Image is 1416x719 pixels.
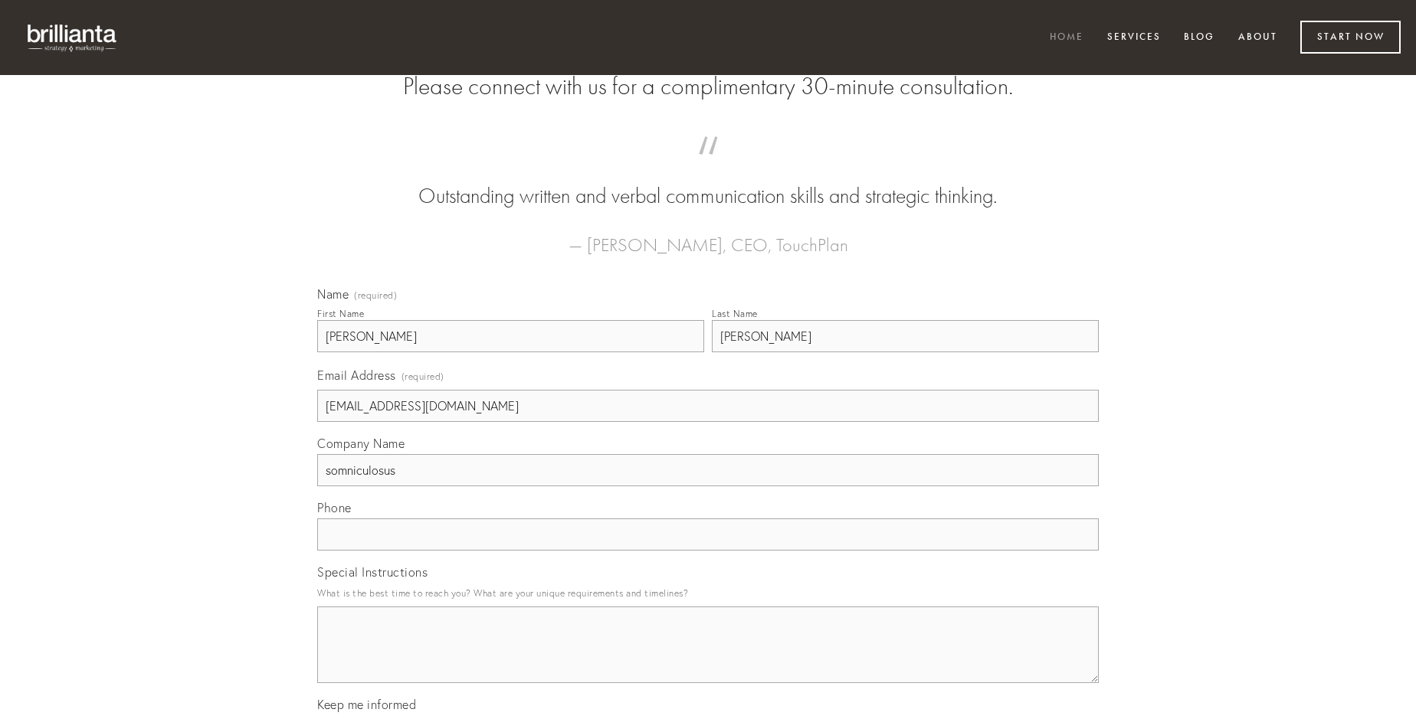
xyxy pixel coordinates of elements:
[317,368,396,383] span: Email Address
[342,152,1074,211] blockquote: Outstanding written and verbal communication skills and strategic thinking.
[317,72,1099,101] h2: Please connect with us for a complimentary 30-minute consultation.
[317,308,364,319] div: First Name
[1174,25,1224,51] a: Blog
[317,583,1099,603] p: What is the best time to reach you? What are your unique requirements and timelines?
[342,152,1074,181] span: “
[1228,25,1287,51] a: About
[317,286,349,302] span: Name
[354,291,397,300] span: (required)
[1300,21,1401,54] a: Start Now
[342,211,1074,260] figcaption: — [PERSON_NAME], CEO, TouchPlan
[402,366,444,387] span: (required)
[1097,25,1171,51] a: Services
[317,564,428,580] span: Special Instructions
[712,308,758,319] div: Last Name
[317,436,405,451] span: Company Name
[317,500,352,515] span: Phone
[15,15,130,60] img: brillianta - research, strategy, marketing
[317,697,416,712] span: Keep me informed
[1040,25,1093,51] a: Home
